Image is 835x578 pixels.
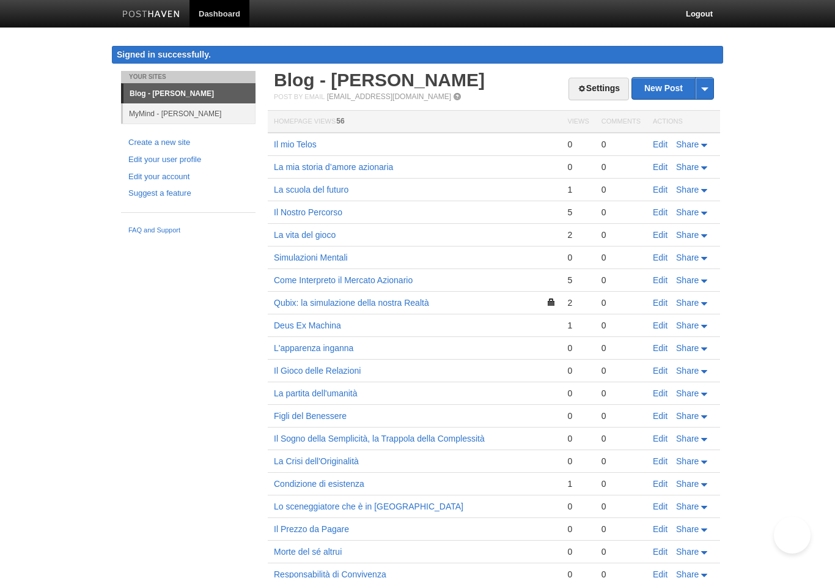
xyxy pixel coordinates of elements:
[676,479,699,489] span: Share
[601,320,641,331] div: 0
[567,207,589,218] div: 5
[274,434,485,443] a: Il Sogno della Semplicità, la Trappola della Complessità
[122,10,180,20] img: Posthaven-bar
[653,502,668,511] a: Edit
[601,184,641,195] div: 0
[121,71,256,83] li: Your Sites
[274,70,485,90] a: Blog - [PERSON_NAME]
[274,524,349,534] a: Il Prezzo da Pagare
[653,162,668,172] a: Edit
[274,230,336,240] a: La vita del gioco
[567,229,589,240] div: 2
[123,103,256,124] a: MyMind - [PERSON_NAME]
[653,139,668,149] a: Edit
[274,479,364,489] a: Condizione di esistenza
[601,524,641,535] div: 0
[274,298,429,308] a: Qubix: la simulazione della nostra Realtà
[567,275,589,286] div: 5
[647,111,720,133] th: Actions
[128,154,248,166] a: Edit your user profile
[653,320,668,330] a: Edit
[567,433,589,444] div: 0
[601,410,641,421] div: 0
[601,433,641,444] div: 0
[567,320,589,331] div: 1
[653,434,668,443] a: Edit
[653,253,668,262] a: Edit
[274,162,393,172] a: La mia storia d’amore azionaria
[567,343,589,354] div: 0
[601,139,641,150] div: 0
[112,46,723,64] div: Signed in successfully.
[601,365,641,376] div: 0
[336,117,344,125] span: 56
[653,298,668,308] a: Edit
[676,185,699,195] span: Share
[676,320,699,330] span: Share
[567,410,589,421] div: 0
[774,517,811,554] iframe: Help Scout Beacon - Open
[274,275,413,285] a: Come Interpreto il Mercato Azionario
[601,297,641,308] div: 0
[653,230,668,240] a: Edit
[653,456,668,466] a: Edit
[676,298,699,308] span: Share
[601,388,641,399] div: 0
[274,502,463,511] a: Lo sceneggiatore che è in [GEOGRAPHIC_DATA]
[274,93,325,100] span: Post by Email
[274,139,317,149] a: Il mio Telos
[676,524,699,534] span: Share
[567,297,589,308] div: 2
[676,502,699,511] span: Share
[653,343,668,353] a: Edit
[653,479,668,489] a: Edit
[567,501,589,512] div: 0
[567,524,589,535] div: 0
[676,253,699,262] span: Share
[128,187,248,200] a: Suggest a feature
[128,225,248,236] a: FAQ and Support
[676,275,699,285] span: Share
[274,207,342,217] a: Il Nostro Percorso
[128,171,248,183] a: Edit your account
[601,456,641,467] div: 0
[653,185,668,195] a: Edit
[567,546,589,557] div: 0
[567,139,589,150] div: 0
[676,230,699,240] span: Share
[601,229,641,240] div: 0
[601,161,641,172] div: 0
[601,478,641,489] div: 0
[676,456,699,466] span: Share
[601,275,641,286] div: 0
[274,366,361,376] a: Il Gioco delle Relazioni
[601,252,641,263] div: 0
[128,136,248,149] a: Create a new site
[567,161,589,172] div: 0
[601,546,641,557] div: 0
[274,253,348,262] a: Simulazioni Mentali
[676,411,699,421] span: Share
[653,207,668,217] a: Edit
[274,320,341,330] a: Deus Ex Machina
[653,388,668,398] a: Edit
[568,78,629,100] a: Settings
[601,501,641,512] div: 0
[595,111,647,133] th: Comments
[676,434,699,443] span: Share
[274,388,358,398] a: La partita dell'umanità
[123,84,256,103] a: Blog - [PERSON_NAME]
[676,343,699,353] span: Share
[561,111,595,133] th: Views
[567,252,589,263] div: 0
[632,78,713,99] a: New Post
[274,411,347,421] a: Figli del Benessere
[601,207,641,218] div: 0
[274,456,359,466] a: La Crisi dell'Originalità
[676,366,699,376] span: Share
[601,343,641,354] div: 0
[653,547,668,557] a: Edit
[567,478,589,489] div: 1
[327,92,451,101] a: [EMAIL_ADDRESS][DOMAIN_NAME]
[676,207,699,217] span: Share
